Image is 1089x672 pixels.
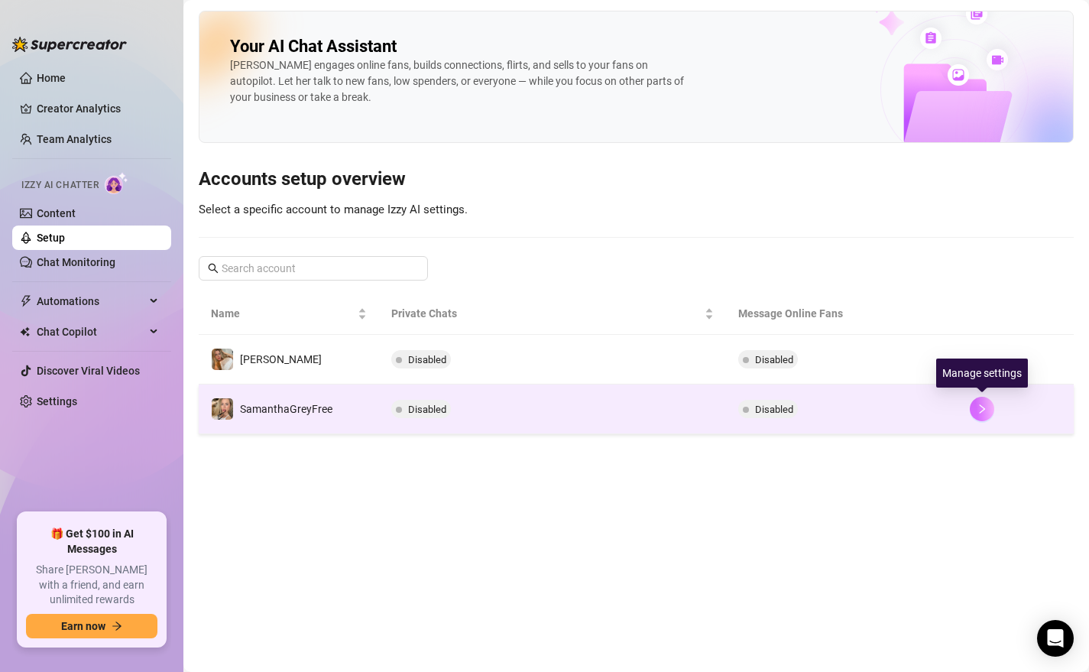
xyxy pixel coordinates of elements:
[212,349,233,370] img: Samantha
[199,203,468,216] span: Select a specific account to manage Izzy AI settings.
[970,397,994,421] button: right
[61,620,105,632] span: Earn now
[37,256,115,268] a: Chat Monitoring
[20,326,30,337] img: Chat Copilot
[391,305,702,322] span: Private Chats
[26,563,157,608] span: Share [PERSON_NAME] with a friend, and earn unlimited rewards
[37,365,140,377] a: Discover Viral Videos
[37,207,76,219] a: Content
[37,320,145,344] span: Chat Copilot
[12,37,127,52] img: logo-BBDzfeDw.svg
[199,167,1074,192] h3: Accounts setup overview
[726,293,958,335] th: Message Online Fans
[37,395,77,407] a: Settings
[37,232,65,244] a: Setup
[222,260,407,277] input: Search account
[211,305,355,322] span: Name
[977,404,987,414] span: right
[37,96,159,121] a: Creator Analytics
[21,178,99,193] span: Izzy AI Chatter
[408,354,446,365] span: Disabled
[37,289,145,313] span: Automations
[230,57,689,106] div: [PERSON_NAME] engages online fans, builds connections, flirts, and sells to your fans on autopilo...
[37,133,112,145] a: Team Analytics
[936,359,1028,388] div: Manage settings
[112,621,122,631] span: arrow-right
[1037,620,1074,657] div: Open Intercom Messenger
[199,293,379,335] th: Name
[240,353,322,365] span: [PERSON_NAME]
[379,293,727,335] th: Private Chats
[20,295,32,307] span: thunderbolt
[230,36,397,57] h2: Your AI Chat Assistant
[105,172,128,194] img: AI Chatter
[212,398,233,420] img: SamanthaGreyFree
[408,404,446,415] span: Disabled
[37,72,66,84] a: Home
[26,614,157,638] button: Earn nowarrow-right
[240,403,332,415] span: SamanthaGreyFree
[26,527,157,557] span: 🎁 Get $100 in AI Messages
[208,263,219,274] span: search
[755,354,793,365] span: Disabled
[755,404,793,415] span: Disabled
